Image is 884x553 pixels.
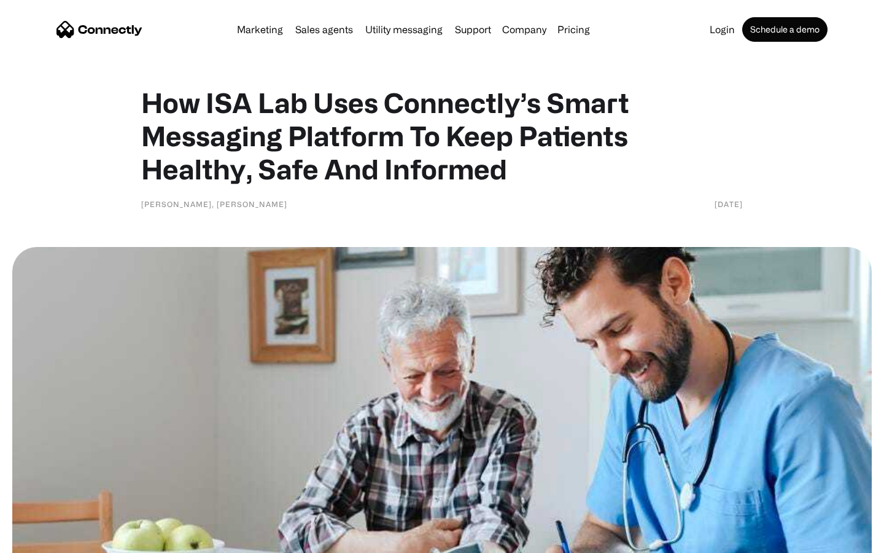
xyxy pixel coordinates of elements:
[360,25,448,34] a: Utility messaging
[552,25,595,34] a: Pricing
[141,86,743,186] h1: How ISA Lab Uses Connectly’s Smart Messaging Platform To Keep Patients Healthy, Safe And Informed
[12,531,74,549] aside: Language selected: English
[742,17,828,42] a: Schedule a demo
[25,531,74,549] ul: Language list
[705,25,740,34] a: Login
[290,25,358,34] a: Sales agents
[450,25,496,34] a: Support
[141,198,287,210] div: [PERSON_NAME], [PERSON_NAME]
[715,198,743,210] div: [DATE]
[232,25,288,34] a: Marketing
[502,21,546,38] div: Company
